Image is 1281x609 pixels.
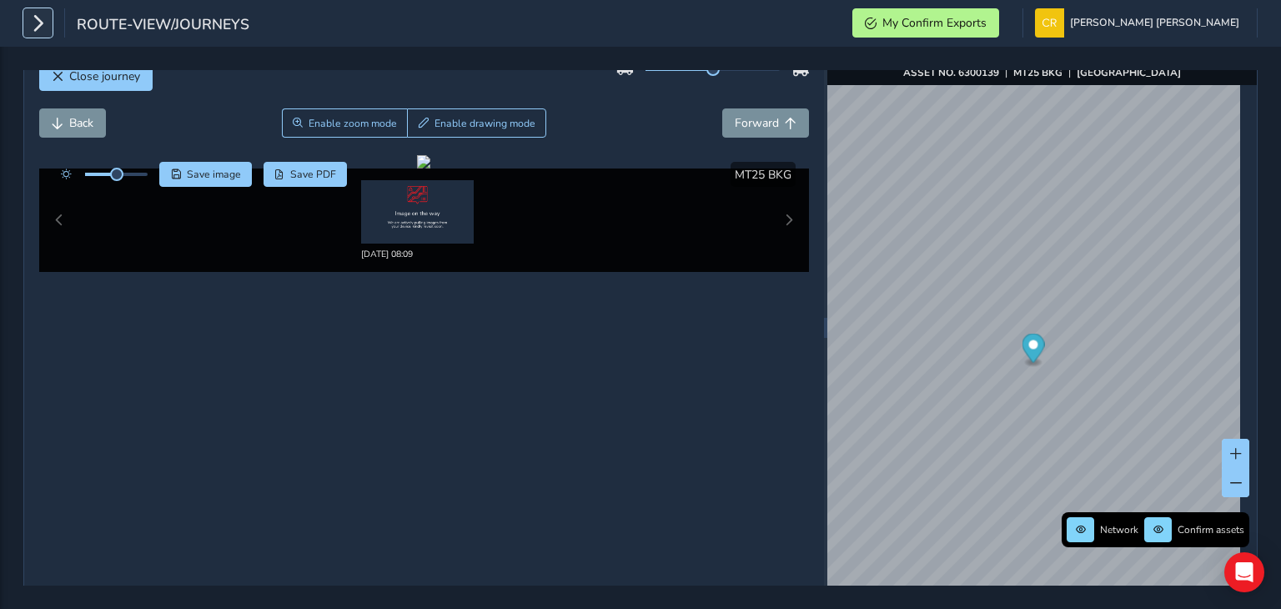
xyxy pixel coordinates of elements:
span: Forward [735,115,779,131]
span: route-view/journeys [77,14,249,38]
strong: MT25 BKG [1013,66,1062,79]
strong: ASSET NO. 6300139 [903,66,999,79]
button: Draw [407,108,546,138]
button: Close journey [39,62,153,91]
span: Back [69,115,93,131]
button: My Confirm Exports [852,8,999,38]
span: My Confirm Exports [882,15,987,31]
span: MT25 BKG [735,167,791,183]
div: Map marker [1022,334,1044,368]
span: Save image [187,168,241,181]
span: Network [1100,523,1138,536]
img: diamond-layout [1035,8,1064,38]
span: Enable zoom mode [309,117,397,130]
img: Thumbnail frame [361,180,474,244]
strong: [GEOGRAPHIC_DATA] [1077,66,1181,79]
button: PDF [264,162,348,187]
button: Forward [722,108,809,138]
span: Confirm assets [1178,523,1244,536]
div: [DATE] 08:09 [361,248,486,260]
span: [PERSON_NAME] [PERSON_NAME] [1070,8,1239,38]
span: Save PDF [290,168,336,181]
button: Back [39,108,106,138]
button: [PERSON_NAME] [PERSON_NAME] [1035,8,1245,38]
span: Close journey [69,68,140,84]
button: Save [159,162,252,187]
div: | | [903,66,1181,79]
span: Enable drawing mode [435,117,535,130]
button: Zoom [282,108,408,138]
div: Open Intercom Messenger [1224,552,1264,592]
